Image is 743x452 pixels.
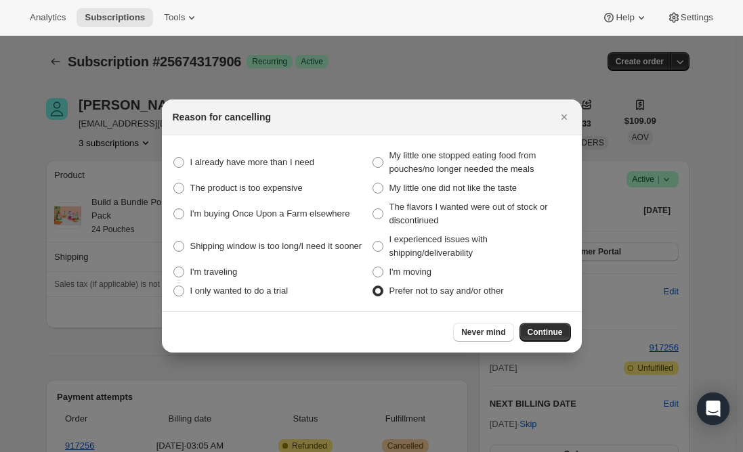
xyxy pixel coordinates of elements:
[659,8,721,27] button: Settings
[190,267,238,277] span: I'm traveling
[85,12,145,23] span: Subscriptions
[389,150,536,174] span: My little one stopped eating food from pouches/no longer needed the meals
[389,183,517,193] span: My little one did not like the taste
[528,327,563,338] span: Continue
[156,8,207,27] button: Tools
[389,202,548,225] span: The flavors I wanted were out of stock or discontinued
[77,8,153,27] button: Subscriptions
[190,208,350,219] span: I'm buying Once Upon a Farm elsewhere
[30,12,66,23] span: Analytics
[594,8,656,27] button: Help
[519,323,571,342] button: Continue
[190,241,362,251] span: Shipping window is too long/I need it sooner
[389,286,504,296] span: Prefer not to say and/or other
[555,108,574,127] button: Close
[389,234,488,258] span: I experienced issues with shipping/deliverability
[461,327,505,338] span: Never mind
[190,286,289,296] span: I only wanted to do a trial
[22,8,74,27] button: Analytics
[164,12,185,23] span: Tools
[190,183,303,193] span: The product is too expensive
[389,267,431,277] span: I'm moving
[190,157,315,167] span: I already have more than I need
[173,110,271,124] h2: Reason for cancelling
[453,323,513,342] button: Never mind
[616,12,634,23] span: Help
[681,12,713,23] span: Settings
[697,392,729,425] div: Open Intercom Messenger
